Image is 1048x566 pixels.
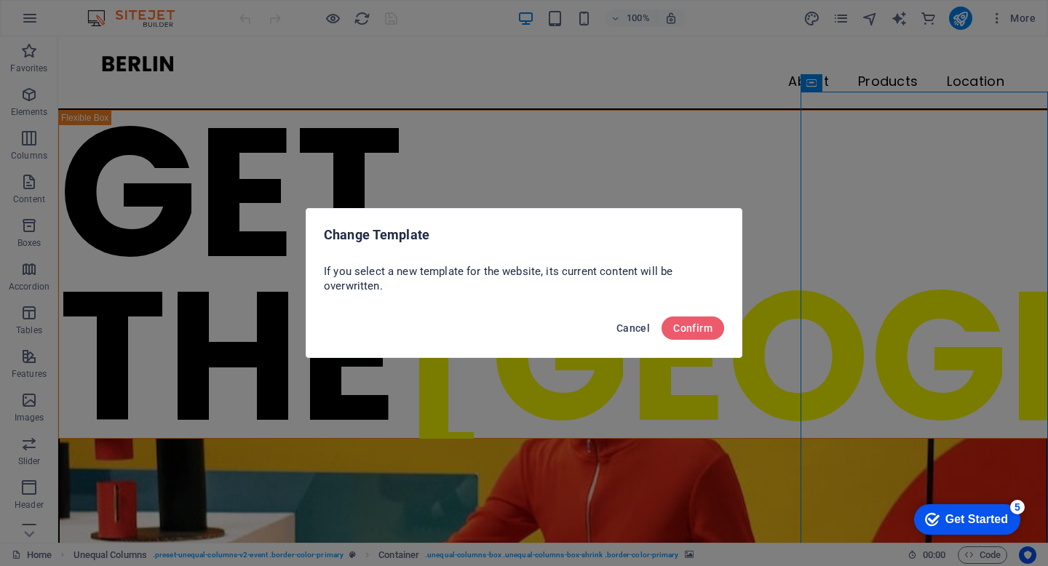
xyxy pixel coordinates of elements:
[616,322,650,334] span: Cancel
[160,86,199,107] a: Next
[194,3,199,15] a: ×
[194,1,199,17] div: Close tooltip
[662,316,724,340] button: Confirm
[19,10,143,22] strong: WYSIWYG Website Editor
[108,3,122,17] div: 5
[324,264,724,293] p: If you select a new template for the website, its current content will be overwritten.
[19,33,199,81] p: Simply drag and drop elements into the editor. Double-click elements to edit or right-click for m...
[12,7,118,38] div: Get Started 5 items remaining, 0% complete
[673,322,712,334] span: Confirm
[611,316,656,340] button: Cancel
[43,16,106,29] div: Get Started
[324,226,724,244] h2: Change Template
